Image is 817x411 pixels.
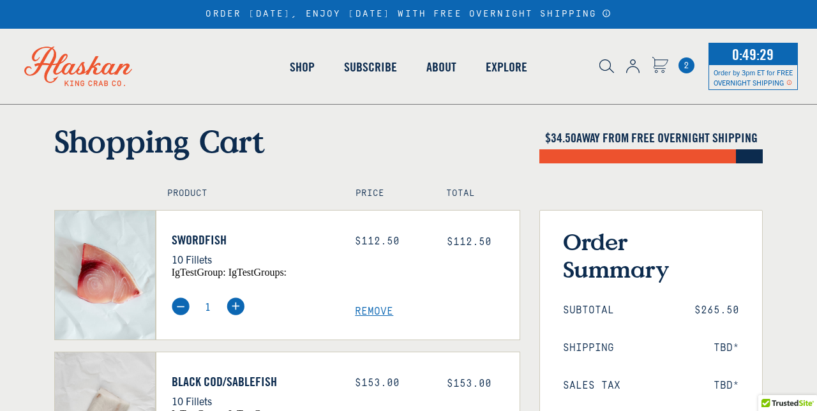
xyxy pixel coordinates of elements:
h1: Shopping Cart [54,123,520,160]
img: Swordfish - 10 Fillets [55,211,155,340]
a: About [412,31,471,103]
span: $153.00 [447,378,491,389]
span: igTestGroup: [172,267,226,278]
a: Subscribe [329,31,412,103]
a: Remove [355,306,520,318]
a: Swordfish [172,232,336,248]
span: Subtotal [563,304,614,317]
p: 10 Fillets [172,392,336,409]
h4: Product [167,188,329,199]
img: search [599,59,614,73]
img: account [626,59,640,73]
span: 2 [678,57,694,73]
img: minus [172,297,190,315]
span: Shipping Notice Icon [786,78,792,87]
div: ORDER [DATE], ENJOY [DATE] WITH FREE OVERNIGHT SHIPPING [206,9,611,20]
a: Cart [652,57,668,75]
a: Cart [678,57,694,73]
a: Announcement Bar Modal [602,9,611,18]
a: Explore [471,31,542,103]
span: Sales Tax [563,380,620,392]
img: Alaskan King Crab Co. logo [6,29,150,104]
span: $265.50 [694,304,739,317]
div: $112.50 [355,235,428,248]
h4: Total [446,188,509,199]
h4: Price [356,188,418,199]
span: $112.50 [447,236,491,248]
a: Black Cod/Sablefish [172,374,336,389]
img: plus [227,297,244,315]
span: Shipping [563,342,614,354]
span: 34.50 [551,130,576,146]
span: 0:49:29 [729,41,777,67]
p: 10 Fillets [172,251,336,267]
span: Order by 3pm ET for FREE OVERNIGHT SHIPPING [714,68,793,87]
h4: $ AWAY FROM FREE OVERNIGHT SHIPPING [539,130,763,146]
h3: Order Summary [563,228,739,283]
a: Shop [275,31,329,103]
span: igTestGroups: [229,267,287,278]
div: $153.00 [355,377,428,389]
